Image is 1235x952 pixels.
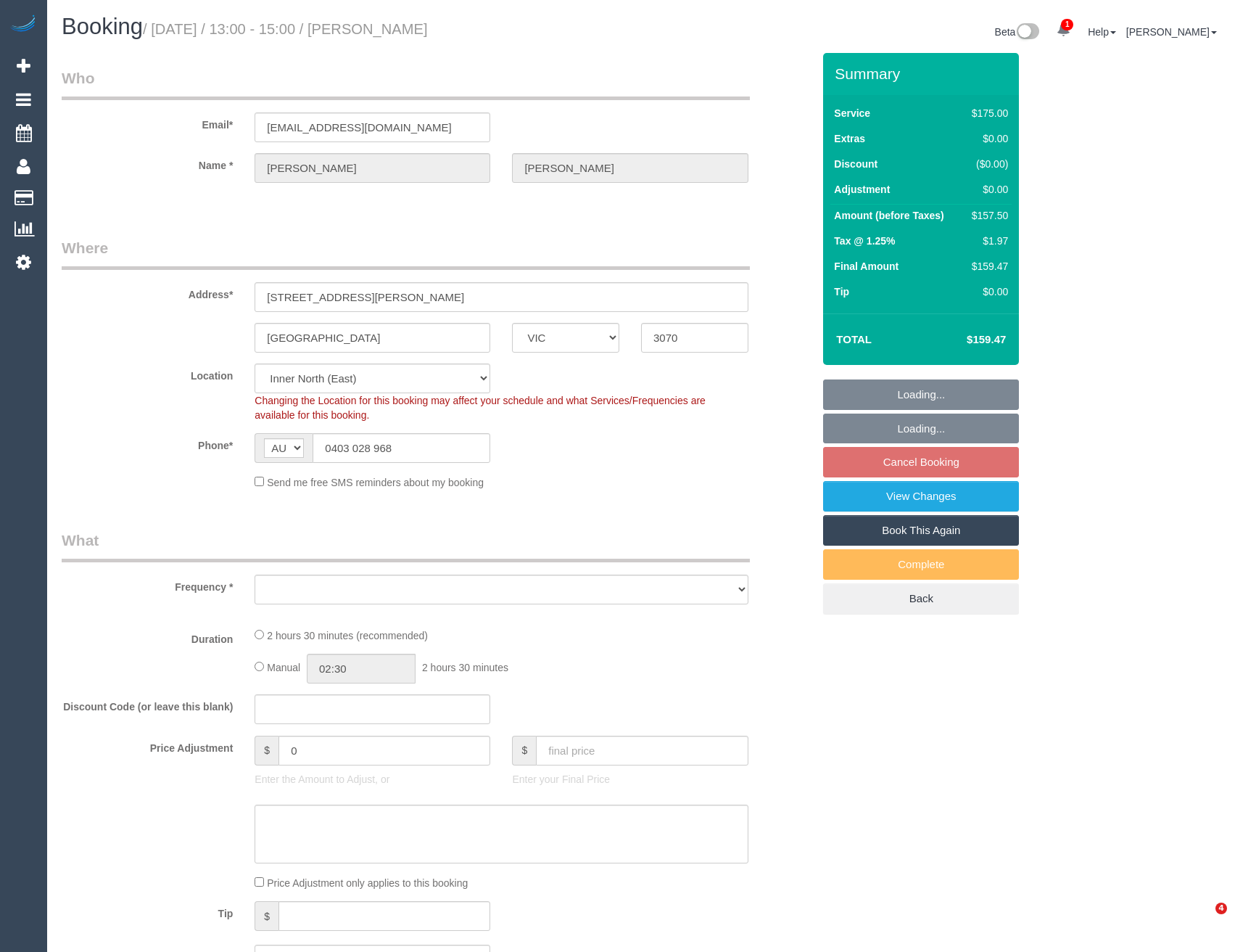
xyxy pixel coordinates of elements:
[641,323,748,353] input: Post Code*
[255,901,278,931] span: $
[512,772,748,787] p: Enter your Final Price
[1049,15,1078,46] a: 1
[823,583,1019,614] a: Back
[923,334,1006,346] h4: $159.47
[51,433,244,453] label: Phone*
[836,333,872,345] strong: Total
[255,736,278,766] span: $
[834,208,943,223] label: Amount (before Taxes)
[62,530,750,562] legend: What
[62,67,750,100] legend: Who
[823,481,1019,512] a: View Changes
[536,736,748,766] input: final price
[834,284,849,299] label: Tip
[9,15,38,35] img: Automaid Logo
[62,237,750,270] legend: Where
[51,694,244,714] label: Discount Code (or leave this blank)
[255,772,490,787] p: Enter the Amount to Adjust, or
[835,65,1012,82] h3: Summary
[267,477,484,488] span: Send me free SMS reminders about my booking
[966,131,1008,146] div: $0.00
[143,21,428,37] small: / [DATE] / 13:00 - 15:00 / [PERSON_NAME]
[255,112,490,142] input: Email*
[1215,903,1227,914] span: 4
[1088,26,1116,38] a: Help
[51,282,244,302] label: Address*
[1126,26,1217,38] a: [PERSON_NAME]
[966,182,1008,197] div: $0.00
[966,284,1008,299] div: $0.00
[267,630,428,641] span: 2 hours 30 minutes (recommended)
[966,157,1008,171] div: ($0.00)
[966,259,1008,274] div: $159.47
[51,112,244,132] label: Email*
[834,234,895,248] label: Tax @ 1.25%
[267,877,468,889] span: Price Adjustment only applies to this booking
[823,515,1019,546] a: Book This Again
[834,259,899,274] label: Final Amount
[1186,903,1220,937] iframe: Intercom live chat
[1015,23,1039,42] img: New interface
[834,182,890,197] label: Adjustment
[313,433,490,463] input: Phone*
[834,157,877,171] label: Discount
[995,26,1040,38] a: Beta
[51,627,244,647] label: Duration
[512,153,748,183] input: Last Name*
[51,153,244,173] label: Name *
[422,662,508,673] span: 2 hours 30 minutes
[1061,19,1073,30] span: 1
[62,14,143,39] span: Booking
[834,131,865,146] label: Extras
[51,575,244,594] label: Frequency *
[834,106,870,120] label: Service
[51,901,244,921] label: Tip
[51,364,244,383] label: Location
[966,234,1008,248] div: $1.97
[512,736,536,766] span: $
[51,736,244,755] label: Price Adjustment
[255,153,490,183] input: First Name*
[255,323,490,353] input: Suburb*
[255,395,706,421] span: Changing the Location for this booking may affect your schedule and what Services/Frequencies are...
[267,662,300,673] span: Manual
[966,106,1008,120] div: $175.00
[966,208,1008,223] div: $157.50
